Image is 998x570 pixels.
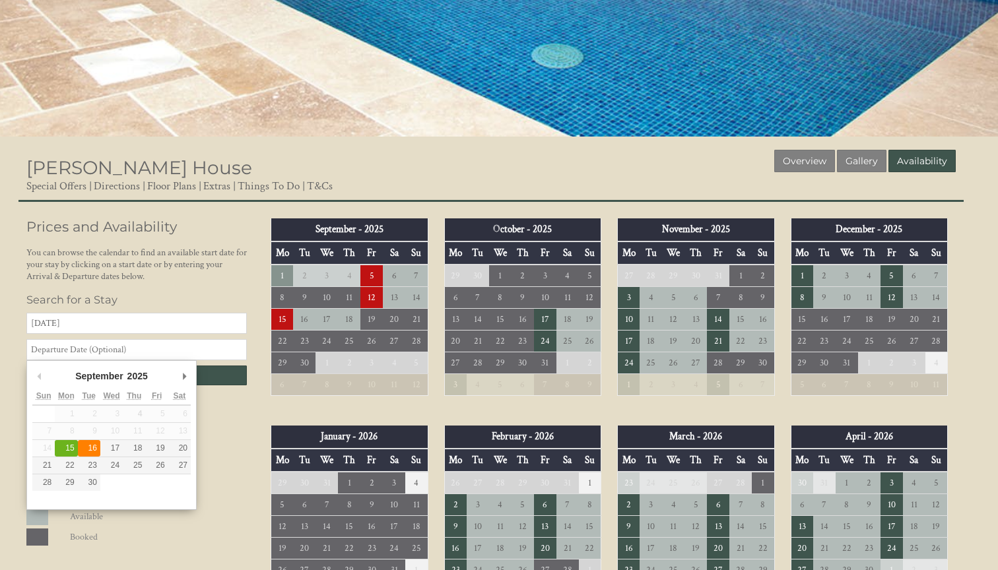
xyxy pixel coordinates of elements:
[556,352,579,374] td: 1
[467,241,489,265] th: Tu
[32,457,55,474] button: 21
[729,352,752,374] td: 29
[78,457,100,474] button: 23
[73,366,125,386] div: September
[791,287,813,309] td: 8
[881,265,903,287] td: 5
[813,309,836,331] td: 16
[813,287,836,309] td: 9
[662,472,684,494] td: 25
[836,265,858,287] td: 3
[100,440,123,457] button: 17
[881,331,903,352] td: 26
[837,150,886,172] a: Gallery
[444,241,467,265] th: Mo
[684,309,707,331] td: 13
[383,352,405,374] td: 4
[858,331,881,352] td: 25
[489,374,512,396] td: 5
[360,309,383,331] td: 19
[55,440,77,457] button: 15
[271,352,294,374] td: 29
[338,352,360,374] td: 2
[640,449,662,472] th: Tu
[707,352,729,374] td: 28
[338,241,360,265] th: Th
[684,352,707,374] td: 27
[293,241,316,265] th: Tu
[444,218,601,241] th: October - 2025
[836,472,858,494] td: 1
[791,241,813,265] th: Mo
[684,331,707,352] td: 20
[534,287,556,309] td: 10
[293,287,316,309] td: 9
[858,309,881,331] td: 18
[316,331,338,352] td: 24
[467,287,489,309] td: 7
[271,449,294,472] th: Mo
[707,472,729,494] td: 27
[293,331,316,352] td: 23
[903,374,925,396] td: 10
[383,309,405,331] td: 20
[100,457,123,474] button: 24
[26,156,252,179] span: [PERSON_NAME] House
[579,241,601,265] th: Su
[579,331,601,352] td: 26
[888,150,956,172] a: Availability
[316,472,338,494] td: 31
[556,287,579,309] td: 11
[293,265,316,287] td: 2
[881,241,903,265] th: Fr
[383,472,405,494] td: 3
[338,287,360,309] td: 11
[360,472,383,494] td: 2
[618,352,640,374] td: 24
[618,374,640,396] td: 1
[94,179,140,193] a: Directions
[338,449,360,472] th: Th
[316,374,338,396] td: 8
[360,287,383,309] td: 12
[271,374,294,396] td: 6
[579,449,601,472] th: Su
[752,352,774,374] td: 30
[556,309,579,331] td: 18
[903,331,925,352] td: 27
[684,449,707,472] th: Th
[925,309,948,331] td: 21
[618,265,640,287] td: 27
[489,331,512,352] td: 22
[338,265,360,287] td: 4
[858,241,881,265] th: Th
[881,374,903,396] td: 9
[534,472,556,494] td: 30
[178,366,191,386] button: Next Month
[467,472,489,494] td: 27
[145,457,168,474] button: 26
[729,472,752,494] td: 28
[640,265,662,287] td: 28
[684,472,707,494] td: 26
[512,352,534,374] td: 30
[881,309,903,331] td: 19
[489,265,512,287] td: 1
[271,472,294,494] td: 29
[903,309,925,331] td: 20
[123,440,145,457] button: 18
[556,331,579,352] td: 25
[238,179,300,193] a: Things To Do
[556,265,579,287] td: 4
[338,309,360,331] td: 18
[813,449,836,472] th: Tu
[127,391,141,400] abbr: Thursday
[729,309,752,331] td: 15
[684,241,707,265] th: Th
[383,241,405,265] th: Sa
[123,457,145,474] button: 25
[360,241,383,265] th: Fr
[791,449,813,472] th: Mo
[707,331,729,352] td: 21
[444,352,467,374] td: 27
